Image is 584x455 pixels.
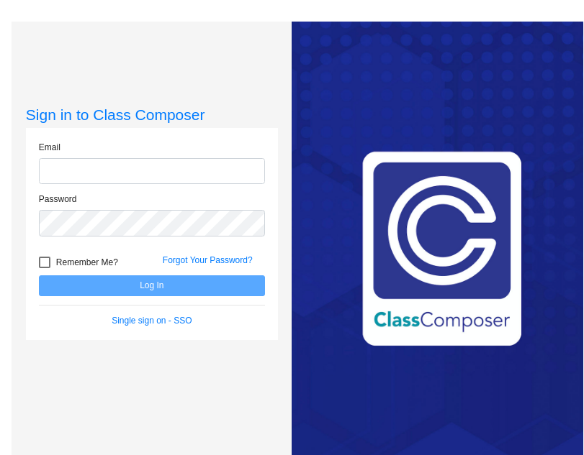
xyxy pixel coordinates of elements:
[56,254,118,271] span: Remember Me?
[39,141,60,154] label: Email
[39,275,265,296] button: Log In
[26,106,278,124] h3: Sign in to Class Composer
[112,316,192,326] a: Single sign on - SSO
[163,255,253,265] a: Forgot Your Password?
[39,193,77,206] label: Password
